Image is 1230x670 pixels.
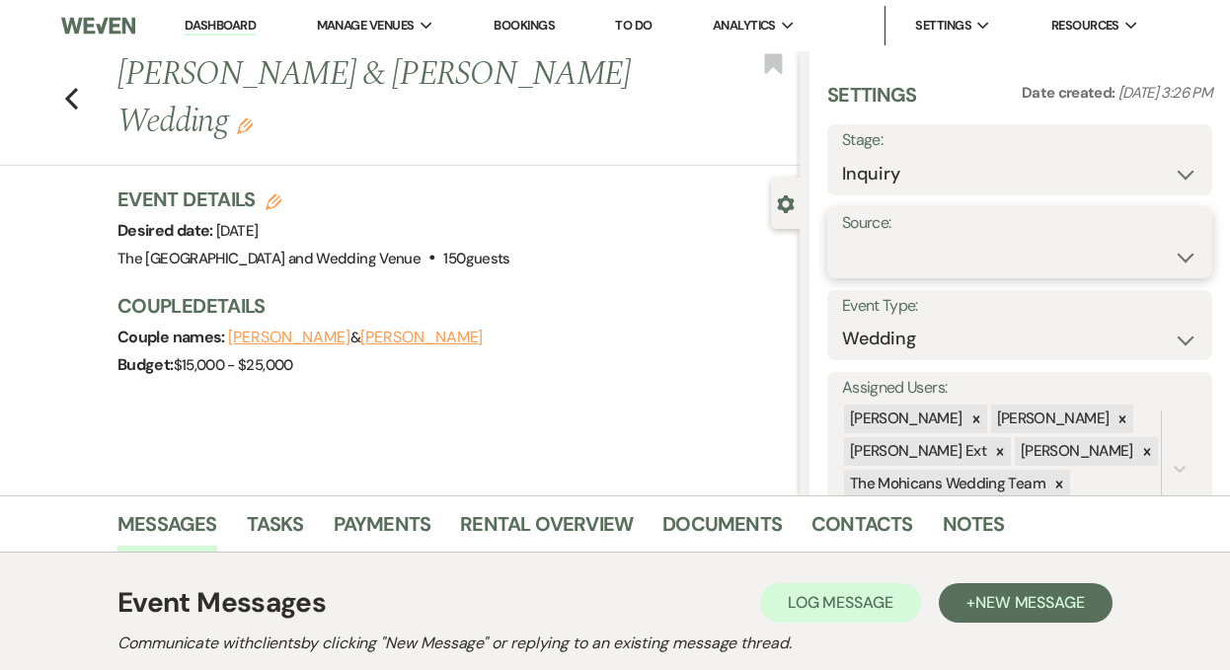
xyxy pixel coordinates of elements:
[1051,16,1119,36] span: Resources
[117,632,1113,655] h2: Communicate with clients by clicking "New Message" or replying to an existing message thread.
[174,355,293,375] span: $15,000 - $25,000
[842,209,1197,238] label: Source:
[61,5,134,46] img: Weven Logo
[247,508,304,552] a: Tasks
[975,592,1085,613] span: New Message
[117,220,216,241] span: Desired date:
[117,327,228,347] span: Couple names:
[842,292,1197,321] label: Event Type:
[228,330,350,345] button: [PERSON_NAME]
[117,354,174,375] span: Budget:
[662,508,782,552] a: Documents
[1118,83,1212,103] span: [DATE] 3:26 PM
[615,17,652,34] a: To Do
[844,470,1048,498] div: The Mohicans Wedding Team
[1015,437,1136,466] div: [PERSON_NAME]
[443,249,509,268] span: 150 guests
[185,17,256,36] a: Dashboard
[317,16,415,36] span: Manage Venues
[460,508,633,552] a: Rental Overview
[915,16,971,36] span: Settings
[842,126,1197,155] label: Stage:
[228,328,483,347] span: &
[360,330,483,345] button: [PERSON_NAME]
[117,582,326,624] h1: Event Messages
[827,81,917,124] h3: Settings
[760,583,921,623] button: Log Message
[494,17,555,34] a: Bookings
[939,583,1113,623] button: +New Message
[788,592,893,613] span: Log Message
[713,16,776,36] span: Analytics
[943,508,1005,552] a: Notes
[811,508,913,552] a: Contacts
[237,116,253,134] button: Edit
[117,508,217,552] a: Messages
[844,437,989,466] div: [PERSON_NAME] Ext
[117,292,780,320] h3: Couple Details
[844,405,965,433] div: [PERSON_NAME]
[117,249,421,268] span: The [GEOGRAPHIC_DATA] and Wedding Venue
[991,405,1113,433] div: [PERSON_NAME]
[216,221,258,241] span: [DATE]
[1022,83,1118,103] span: Date created:
[334,508,431,552] a: Payments
[117,51,655,145] h1: [PERSON_NAME] & [PERSON_NAME] Wedding
[117,186,510,213] h3: Event Details
[777,193,795,212] button: Close lead details
[842,374,1197,403] label: Assigned Users:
